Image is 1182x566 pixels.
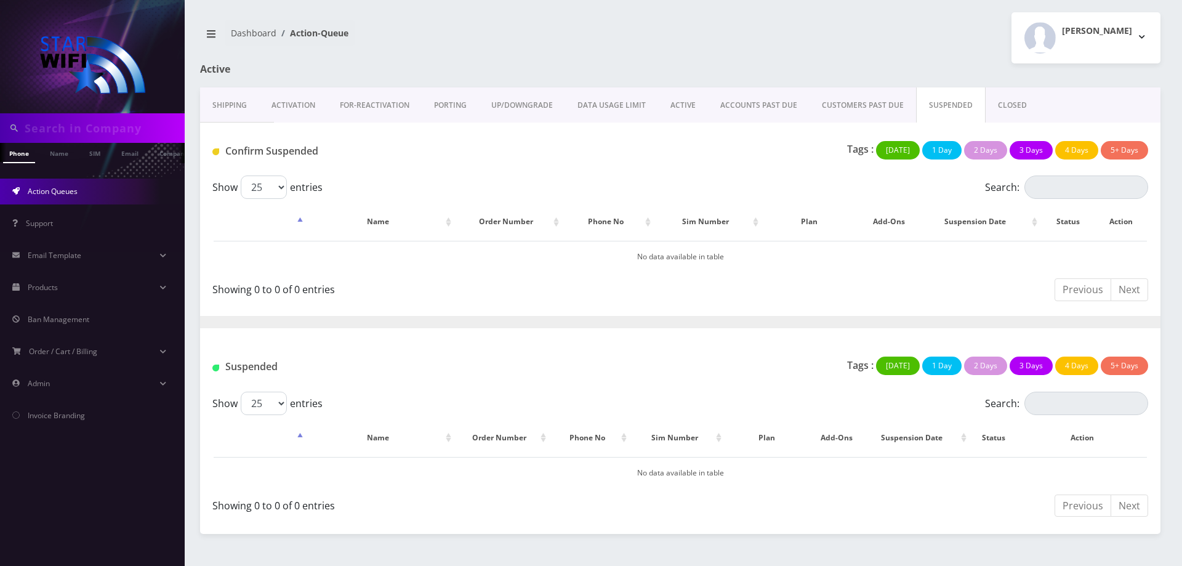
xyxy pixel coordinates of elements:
span: Support [26,218,53,228]
th: Plan [726,420,808,456]
a: PORTING [422,87,479,123]
img: StarWiFi [37,33,148,95]
th: Add-Ons [857,204,921,240]
th: Action [1095,204,1147,240]
h1: Suspended [212,361,512,373]
span: Email Template [28,250,81,261]
select: Showentries [241,392,287,415]
label: Search: [985,176,1148,199]
a: Email [115,143,145,162]
label: Show entries [212,176,323,199]
div: Showing 0 to 0 of 0 entries [212,493,671,513]
a: Next [1111,278,1148,301]
label: Show entries [212,392,323,415]
a: SIM [83,143,107,162]
button: 1 Day [922,141,962,160]
span: Admin [28,378,50,389]
th: Status [1042,204,1093,240]
p: Tags : [847,142,874,156]
th: Suspension Date: activate to sort column ascending [922,204,1040,240]
img: Confirm Suspended [212,148,219,155]
td: No data available in table [214,457,1147,488]
button: 2 Days [964,357,1007,375]
th: : activate to sort column descending [214,420,306,456]
div: Showing 0 to 0 of 0 entries [212,277,671,297]
th: Action [1018,420,1147,456]
h2: [PERSON_NAME] [1062,26,1132,36]
a: ACTIVE [658,87,708,123]
th: Name: activate to sort column ascending [307,420,455,456]
a: Previous [1055,278,1111,301]
a: Next [1111,495,1148,517]
h1: Active [200,63,508,75]
label: Search: [985,392,1148,415]
th: Plan [763,204,856,240]
th: : activate to sort column descending [214,204,306,240]
span: Ban Management [28,314,89,325]
th: Order Number: activate to sort column ascending [456,204,562,240]
input: Search: [1024,392,1148,415]
button: [DATE] [876,141,920,160]
a: SUSPENDED [916,87,986,123]
a: Activation [259,87,328,123]
a: Previous [1055,495,1111,517]
a: CUSTOMERS PAST DUE [810,87,916,123]
th: Phone No: activate to sort column ascending [563,204,654,240]
button: 3 Days [1010,357,1053,375]
button: 3 Days [1010,141,1053,160]
a: ACCOUNTS PAST DUE [708,87,810,123]
th: Status [971,420,1016,456]
td: No data available in table [214,241,1147,272]
a: DATA USAGE LIMIT [565,87,658,123]
a: Name [44,143,74,162]
span: Action Queues [28,186,78,196]
nav: breadcrumb [200,20,671,55]
a: Shipping [200,87,259,123]
a: Company [153,143,195,162]
a: FOR-REActivation [328,87,422,123]
th: Phone No: activate to sort column ascending [550,420,630,456]
button: 1 Day [922,357,962,375]
a: Phone [3,143,35,163]
a: Dashboard [231,27,276,39]
a: UP/DOWNGRADE [479,87,565,123]
button: 5+ Days [1101,357,1148,375]
th: Sim Number: activate to sort column ascending [631,420,725,456]
button: [DATE] [876,357,920,375]
th: Suspension Date: activate to sort column ascending [866,420,970,456]
th: Add-Ons [809,420,865,456]
a: CLOSED [986,87,1039,123]
h1: Confirm Suspended [212,145,512,157]
button: 4 Days [1055,357,1098,375]
button: [PERSON_NAME] [1011,12,1160,63]
th: Order Number: activate to sort column ascending [456,420,549,456]
th: Name: activate to sort column ascending [307,204,455,240]
select: Showentries [241,176,287,199]
input: Search in Company [25,116,182,140]
th: Sim Number: activate to sort column ascending [655,204,762,240]
span: Order / Cart / Billing [29,346,97,357]
span: Products [28,282,58,293]
p: Tags : [847,358,874,373]
button: 5+ Days [1101,141,1148,160]
li: Action-Queue [276,26,348,39]
button: 2 Days [964,141,1007,160]
input: Search: [1024,176,1148,199]
button: 4 Days [1055,141,1098,160]
span: Invoice Branding [28,410,85,421]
